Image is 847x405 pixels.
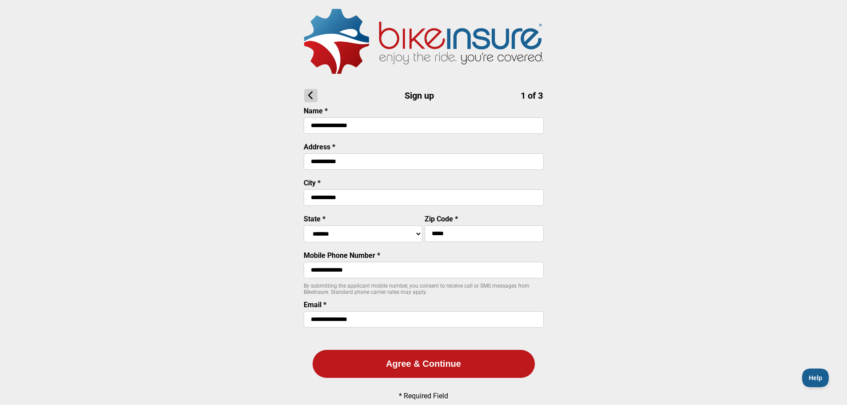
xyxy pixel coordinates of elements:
[304,107,328,115] label: Name *
[802,369,829,387] iframe: Toggle Customer Support
[304,301,326,309] label: Email *
[304,179,321,187] label: City *
[304,143,335,151] label: Address *
[304,283,544,295] p: By submitting the applicant mobile number, you consent to receive call or SMS messages from BikeI...
[425,215,458,223] label: Zip Code *
[521,90,543,101] span: 1 of 3
[304,215,325,223] label: State *
[304,251,380,260] label: Mobile Phone Number *
[399,392,448,400] p: * Required Field
[304,89,543,102] h1: Sign up
[313,350,535,378] button: Agree & Continue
